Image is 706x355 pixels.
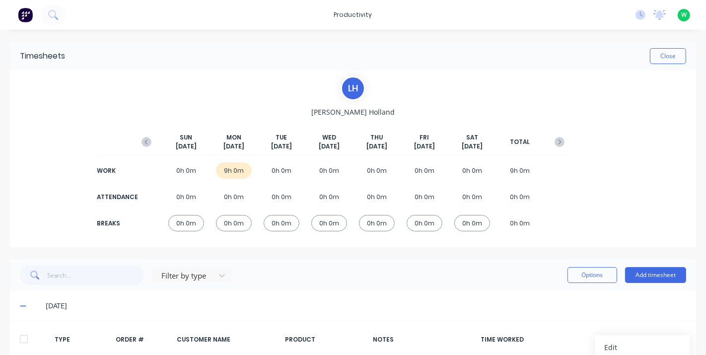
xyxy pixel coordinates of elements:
[168,162,204,179] div: 0h 0m
[311,107,395,117] span: [PERSON_NAME] Holland
[567,267,617,283] button: Options
[271,142,292,151] span: [DATE]
[20,50,65,62] div: Timesheets
[46,300,686,311] div: [DATE]
[502,189,538,205] div: 0h 0m
[311,215,347,231] div: 0h 0m
[329,7,377,22] div: productivity
[276,133,287,142] span: TUE
[466,133,478,142] span: SAT
[604,340,681,355] div: Edit
[97,166,137,175] div: WORK
[168,189,204,205] div: 0h 0m
[264,189,299,205] div: 0h 0m
[216,215,252,231] div: 0h 0m
[48,265,144,285] input: Search...
[502,215,538,231] div: 0h 0m
[462,142,483,151] span: [DATE]
[311,162,347,179] div: 0h 0m
[359,189,395,205] div: 0h 0m
[319,142,340,151] span: [DATE]
[264,215,299,231] div: 0h 0m
[373,335,473,344] div: NOTES
[366,142,387,151] span: [DATE]
[510,138,530,146] span: TOTAL
[18,7,33,22] img: Factory
[168,215,204,231] div: 0h 0m
[226,133,241,142] span: MON
[216,189,252,205] div: 0h 0m
[359,162,395,179] div: 0h 0m
[264,162,299,179] div: 0h 0m
[322,133,336,142] span: WED
[481,335,561,344] div: TIME WORKED
[502,162,538,179] div: 9h 0m
[180,133,192,142] span: SUN
[407,215,442,231] div: 0h 0m
[285,335,365,344] div: PRODUCT
[650,48,686,64] button: Close
[414,142,435,151] span: [DATE]
[454,162,490,179] div: 0h 0m
[407,162,442,179] div: 0h 0m
[568,335,648,344] div: STATUS
[454,189,490,205] div: 0h 0m
[216,162,252,179] div: 9h 0m
[97,219,137,228] div: BREAKS
[97,193,137,202] div: ATTENDANCE
[116,335,169,344] div: ORDER #
[454,215,490,231] div: 0h 0m
[177,335,277,344] div: CUSTOMER NAME
[407,189,442,205] div: 0h 0m
[420,133,429,142] span: FRI
[311,189,347,205] div: 0h 0m
[625,267,686,283] button: Add timesheet
[176,142,197,151] span: [DATE]
[681,10,687,19] span: W
[223,142,244,151] span: [DATE]
[341,76,365,101] div: L H
[359,215,395,231] div: 0h 0m
[371,133,383,142] span: THU
[55,335,108,344] div: TYPE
